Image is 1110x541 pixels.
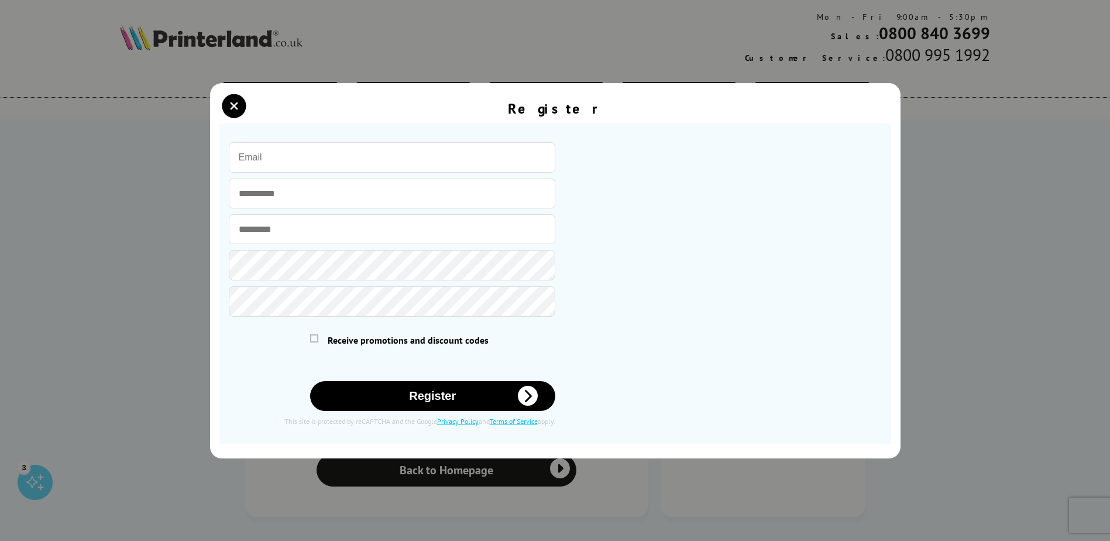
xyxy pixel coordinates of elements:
div: This site is protected by reCAPTCHA and the Google and apply. [229,417,555,426]
a: Terms of Service [490,417,538,426]
a: Privacy Policy [437,417,479,426]
input: Email [229,142,555,173]
button: close modal [225,97,243,115]
span: Receive promotions and discount codes [328,334,489,346]
div: Register [508,100,602,118]
button: Register [310,381,555,411]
